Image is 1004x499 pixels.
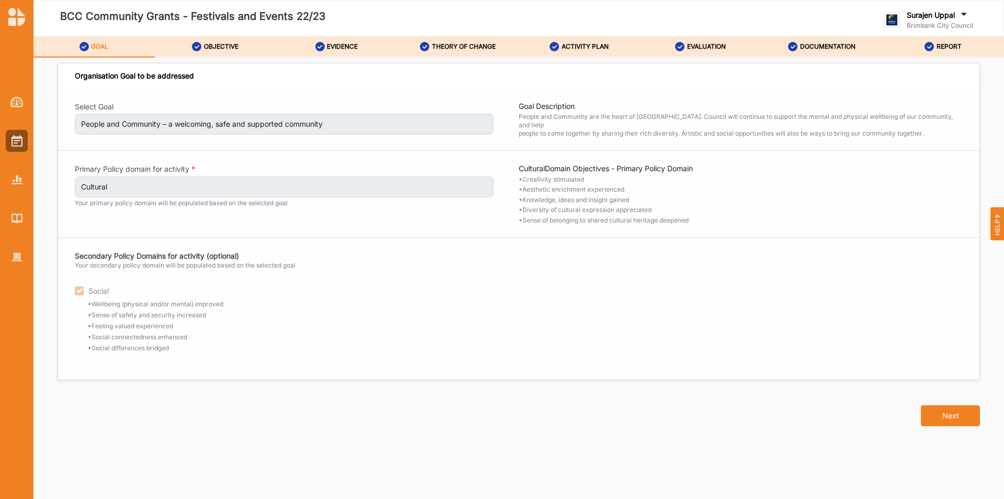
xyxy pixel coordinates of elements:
[6,169,28,191] a: Reports
[884,12,900,28] img: logo
[6,246,28,268] a: Organisation
[6,130,28,152] a: Activities
[10,97,24,107] img: Dashboard
[800,42,855,51] label: DOCUMENTATION
[907,10,955,20] label: Surajen Uppal
[12,135,22,147] img: Activities
[432,42,496,51] label: THEORY OF CHANGE
[6,207,28,229] a: Library
[12,214,22,223] img: Library
[907,21,973,30] label: Brimbank City Council
[687,42,726,51] label: EVALUATION
[204,42,238,51] label: OBJECTIVE
[91,42,108,51] label: GOAL
[562,42,609,51] label: ACTIVITY PLAN
[6,91,28,113] a: Dashboard
[12,175,22,184] img: Reports
[327,42,358,51] label: EVIDENCE
[60,8,325,25] label: BCC Community Grants - Festivals and Events 22/23
[921,405,980,426] button: Next
[75,71,194,81] div: Organisation Goal to be addressed
[8,7,25,26] img: logo
[937,42,962,51] label: REPORT
[12,253,22,262] img: Organisation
